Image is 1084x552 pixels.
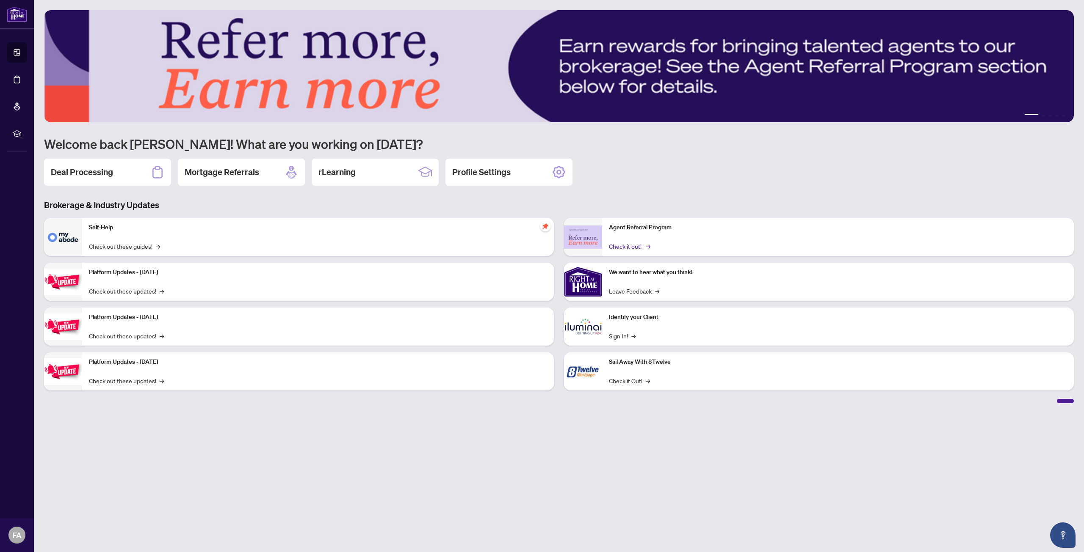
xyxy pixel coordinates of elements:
a: Check out these guides!→ [89,242,160,251]
button: 4 [1055,114,1059,117]
h2: Profile Settings [452,166,511,178]
img: Slide 0 [44,10,1074,122]
a: Check out these updates!→ [89,286,164,296]
p: Platform Updates - [DATE] [89,313,547,322]
span: pushpin [540,221,550,231]
button: 1 [1025,114,1038,117]
img: Sail Away With 8Twelve [564,352,602,390]
span: → [655,286,659,296]
h3: Brokerage & Industry Updates [44,199,1074,211]
img: Self-Help [44,218,82,256]
a: Check it out!→ [609,242,649,251]
p: Platform Updates - [DATE] [89,268,547,277]
p: Agent Referral Program [609,223,1067,232]
p: Platform Updates - [DATE] [89,357,547,367]
span: → [631,331,636,341]
span: → [160,376,164,385]
button: 2 [1042,114,1045,117]
button: 3 [1048,114,1052,117]
span: → [646,242,650,251]
span: → [160,286,164,296]
span: → [646,376,650,385]
a: Check it Out!→ [609,376,650,385]
img: Identify your Client [564,308,602,346]
a: Leave Feedback→ [609,286,659,296]
button: Open asap [1050,522,1076,548]
img: Platform Updates - July 8, 2025 [44,313,82,340]
img: Agent Referral Program [564,225,602,249]
span: FA [13,529,22,541]
span: → [156,242,160,251]
h2: Mortgage Referrals [185,166,259,178]
h2: Deal Processing [51,166,113,178]
h1: Welcome back [PERSON_NAME]! What are you working on [DATE]? [44,136,1074,152]
img: logo [7,6,27,22]
a: Check out these updates!→ [89,376,164,385]
img: Platform Updates - July 21, 2025 [44,269,82,295]
p: We want to hear what you think! [609,268,1067,277]
a: Sign In!→ [609,331,636,341]
span: → [160,331,164,341]
button: 5 [1062,114,1065,117]
p: Self-Help [89,223,547,232]
p: Sail Away With 8Twelve [609,357,1067,367]
a: Check out these updates!→ [89,331,164,341]
img: Platform Updates - June 23, 2025 [44,358,82,385]
p: Identify your Client [609,313,1067,322]
h2: rLearning [318,166,356,178]
img: We want to hear what you think! [564,263,602,301]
